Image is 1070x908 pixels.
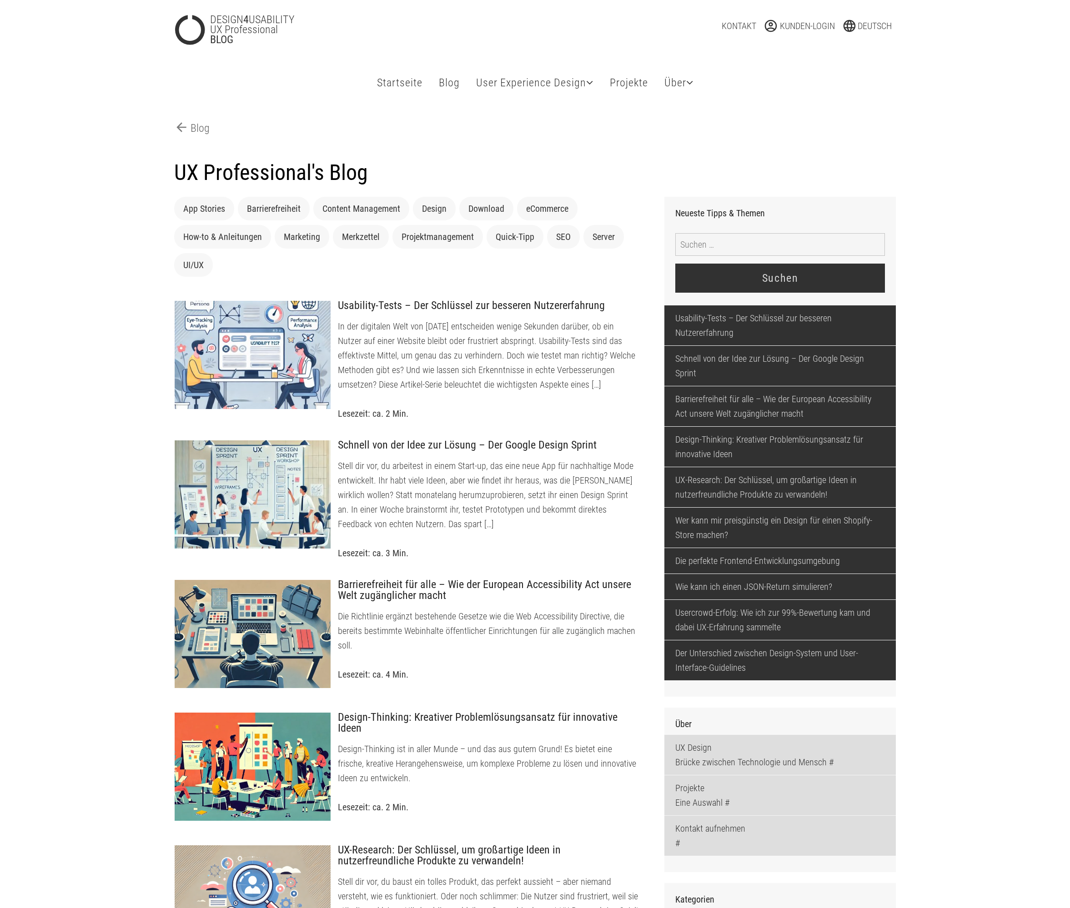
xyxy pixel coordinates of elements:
[183,259,204,270] a: UI/UX
[606,65,652,100] a: Projekte
[373,65,426,100] a: Startseite
[661,65,697,100] a: Über
[842,19,858,33] span: language
[174,120,191,135] span: arrow_back
[175,15,406,45] a: DESIGN4USABILITYUX ProfessionalBLOG
[338,802,408,813] span: Lesezeit: ca. 2 Min.
[675,894,885,905] h2: Kategorien
[675,264,885,293] input: Suchen
[664,467,896,507] a: UX-Research: Der Schlüssel, um großartige Ideen in nutzerfreundliche Produkte zu verwandeln!
[664,574,896,599] a: Wie kann ich einen JSON-Return simulieren?
[593,231,615,242] a: Server
[675,795,885,810] p: Eine Auswahl
[664,640,896,680] a: Der Unterschied zwischen Design-System und User-Interface-Guidelines
[338,669,408,680] span: Lesezeit: ca. 4 Min.
[338,712,638,734] h3: Design-Thinking: Kreativer Problemlösungsansatz für innovative Ideen
[284,231,320,242] a: Marketing
[675,718,885,729] h3: Über
[338,548,408,559] span: Lesezeit: ca. 3 Min.
[338,319,638,392] p: In der digitalen Welt von [DATE] entscheiden wenige Sekunden darüber, ob ein Nutzer auf einer Web...
[472,65,597,100] a: User Experience Design
[338,579,638,602] h3: Barrierefreiheit für alle – Wie der European Accessibility Act unsere Welt zugänglicher macht
[338,459,638,531] p: Stell dir vor, du arbeitest in einem Start-up, das eine neue App für nachhaltige Mode entwickelt....
[342,231,380,242] a: Merkzettel
[842,19,892,34] a: languageDeutsch
[338,742,638,785] p: Design-Thinking ist in aller Munde – und das aus gutem Grund! Es bietet eine frische, kreative He...
[338,439,638,451] h3: Schnell von der Idee zur Lösung – Der Google Design Sprint
[243,13,249,26] strong: 4
[664,346,896,386] a: Schnell von der Idee zur Lösung – Der Google Design Sprint
[183,231,262,242] a: How-to & Anleitungen
[322,203,400,214] a: Content Management
[664,427,896,467] a: Design-Thinking: Kreativer Problemlösungsansatz für innovative Ideen
[664,735,896,775] a: UX DesignBrücke zwischen Technologie und Mensch
[496,231,534,242] a: Quick-Tipp
[675,755,885,769] p: Brücke zwischen Technologie und Mensch
[338,844,638,867] h3: UX-Research: Der Schlüssel, um großartige Ideen in nutzerfreundliche Produkte zu verwandeln!
[174,160,896,186] h1: UX Professional's Blog
[468,203,504,214] a: Download
[675,208,885,219] h3: Neueste Tipps & Themen
[664,816,896,856] a: Kontakt aufnehmen
[764,19,780,33] span: account_circle
[664,775,896,815] a: ProjekteEine Auswahl
[664,600,896,640] a: Usercrowd-Erfolg: Wie ich zur 99%-Bewertung kam und dabei UX-Erfahrung sammelte
[664,548,896,574] a: Die perfekte Frontend-Entwicklungsumgebung
[526,203,568,214] a: eCommerce
[174,120,210,136] a: arrow_backBlog
[422,203,447,214] a: Design
[247,203,301,214] a: Barrierefreiheit
[764,19,835,34] a: account_circleKunden-Login
[338,408,408,419] span: Lesezeit: ca. 2 Min.
[664,305,896,345] a: Usability-Tests – Der Schlüssel zur besseren Nutzererfahrung
[722,19,756,33] a: Kontakt
[338,300,638,312] h3: Usability-Tests – Der Schlüssel zur besseren Nutzererfahrung
[402,231,474,242] a: Projektmanagement
[664,386,896,426] a: Barrierefreiheit für alle – Wie der European Accessibility Act unsere Welt zugänglicher macht
[338,609,638,653] p: Die Richtlinie ergänzt bestehende Gesetze wie die Web Accessibility Directive, die bereits bestim...
[210,33,233,46] strong: BLOG
[780,20,835,31] span: Kunden-Login
[664,508,896,548] a: Wer kann mir preisgünstig ein Design für einen Shopify-Store machen?
[556,231,571,242] a: SEO
[435,65,463,100] a: Blog
[858,20,892,31] span: Deutsch
[183,203,225,214] a: App Stories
